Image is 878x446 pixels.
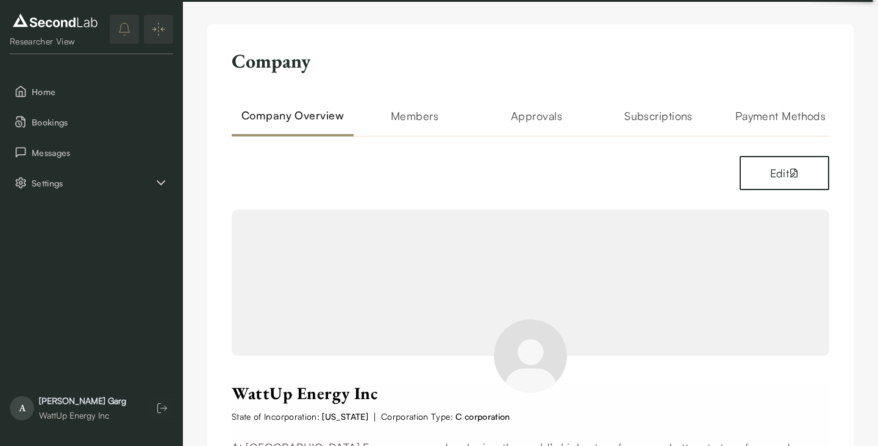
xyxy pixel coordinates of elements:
[32,177,154,189] span: Settings
[10,396,34,420] span: A
[32,85,168,98] span: Home
[476,107,598,136] h2: Approvals
[39,395,126,407] div: [PERSON_NAME] Garg
[32,146,168,159] span: Messages
[322,411,368,422] span: [US_STATE]
[740,156,829,190] button: Edit
[232,49,310,73] h2: Company
[10,109,173,135] button: Bookings
[494,319,567,392] img: WattUp Energy Inc
[144,15,173,44] button: Expand/Collapse sidebar
[232,383,378,404] span: WattUp Energy Inc
[354,107,476,136] h2: Members
[10,11,101,30] img: logo
[232,107,354,136] h2: Company Overview
[232,409,829,424] div: |
[719,107,841,136] h2: Payment Methods
[110,15,139,44] button: notifications
[232,410,368,423] span: State of Incorporation:
[32,116,168,129] span: Bookings
[381,410,510,423] span: Corporation Type:
[455,411,510,422] span: C corporation
[10,35,101,48] div: Researcher View
[10,79,173,104] button: Home
[10,170,173,196] button: Settings
[39,409,126,422] div: WattUp Energy Inc
[10,140,173,165] button: Messages
[151,397,173,419] button: Log out
[10,170,173,196] div: Settings sub items
[598,107,719,136] h2: Subscriptions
